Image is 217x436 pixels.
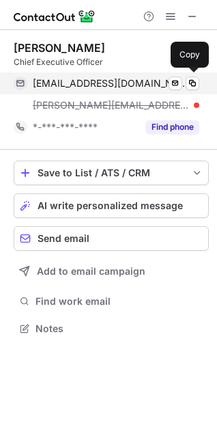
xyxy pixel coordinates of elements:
[14,56,209,68] div: Chief Executive Officer
[14,41,105,55] div: [PERSON_NAME]
[35,323,203,335] span: Notes
[33,99,189,111] span: [PERSON_NAME][EMAIL_ADDRESS][DOMAIN_NAME]
[38,167,185,178] div: Save to List / ATS / CRM
[14,292,209,311] button: Find work email
[145,120,199,134] button: Reveal Button
[33,77,189,90] span: [EMAIL_ADDRESS][DOMAIN_NAME]
[35,295,203,308] span: Find work email
[38,200,183,211] span: AI write personalized message
[14,8,96,25] img: ContactOut v5.3.10
[14,161,209,185] button: save-profile-one-click
[14,226,209,251] button: Send email
[14,319,209,338] button: Notes
[14,259,209,284] button: Add to email campaign
[14,193,209,218] button: AI write personalized message
[37,266,145,277] span: Add to email campaign
[38,233,89,244] span: Send email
